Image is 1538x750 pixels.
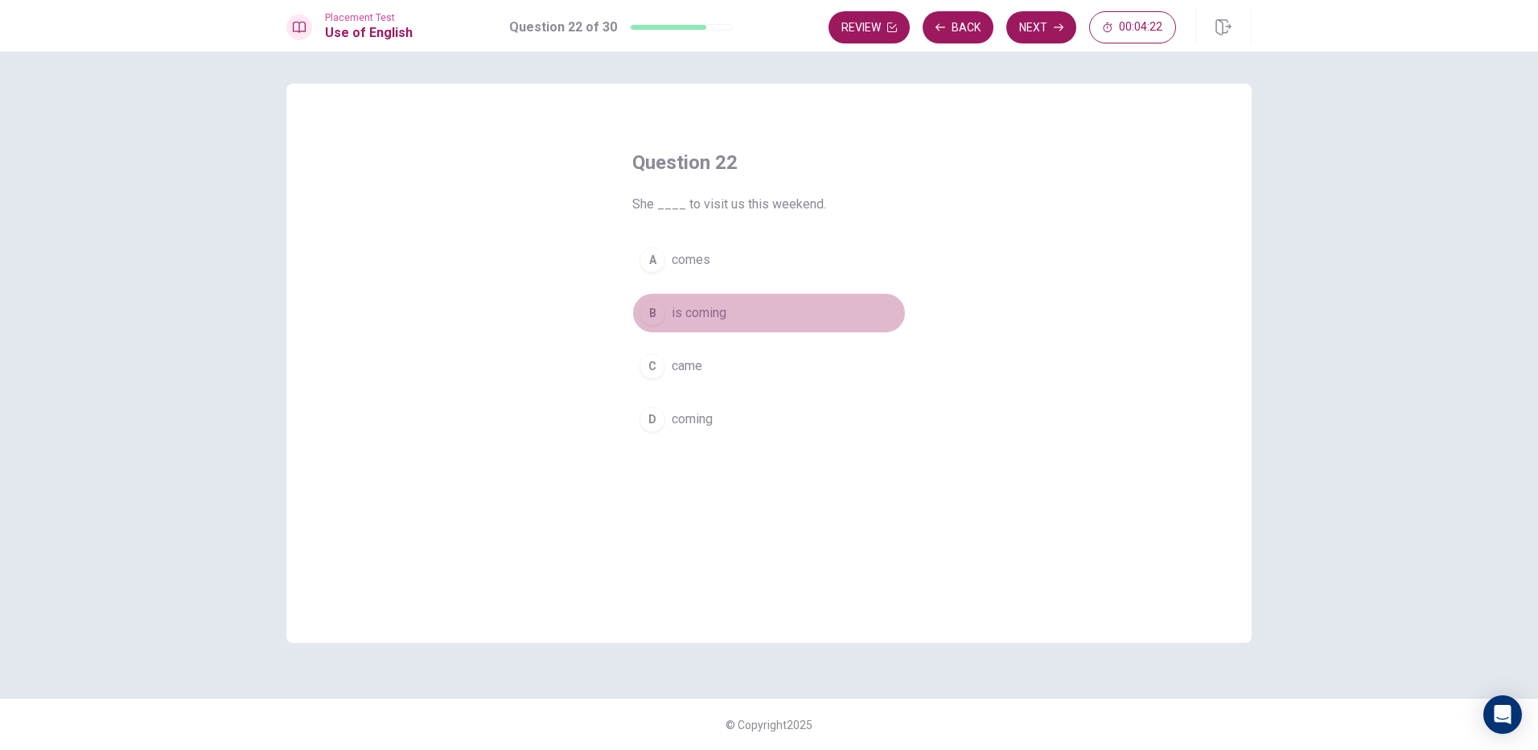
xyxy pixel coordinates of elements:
span: comes [672,250,710,270]
div: Open Intercom Messenger [1483,695,1522,734]
h4: Question 22 [632,150,906,175]
button: Ccame [632,346,906,386]
span: © Copyright 2025 [726,719,812,731]
button: Acomes [632,240,906,280]
h1: Use of English [325,23,413,43]
span: Placement Test [325,12,413,23]
div: A [639,247,665,273]
div: C [639,353,665,379]
h1: Question 22 of 30 [509,18,617,37]
div: D [639,406,665,432]
button: Back [923,11,993,43]
button: Bis coming [632,293,906,333]
button: Next [1006,11,1076,43]
button: Review [829,11,910,43]
span: 00:04:22 [1119,21,1162,34]
div: B [639,300,665,326]
button: 00:04:22 [1089,11,1176,43]
span: She ____ to visit us this weekend. [632,195,906,214]
span: coming [672,410,713,429]
button: Dcoming [632,399,906,439]
span: came [672,356,702,376]
span: is coming [672,303,726,323]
